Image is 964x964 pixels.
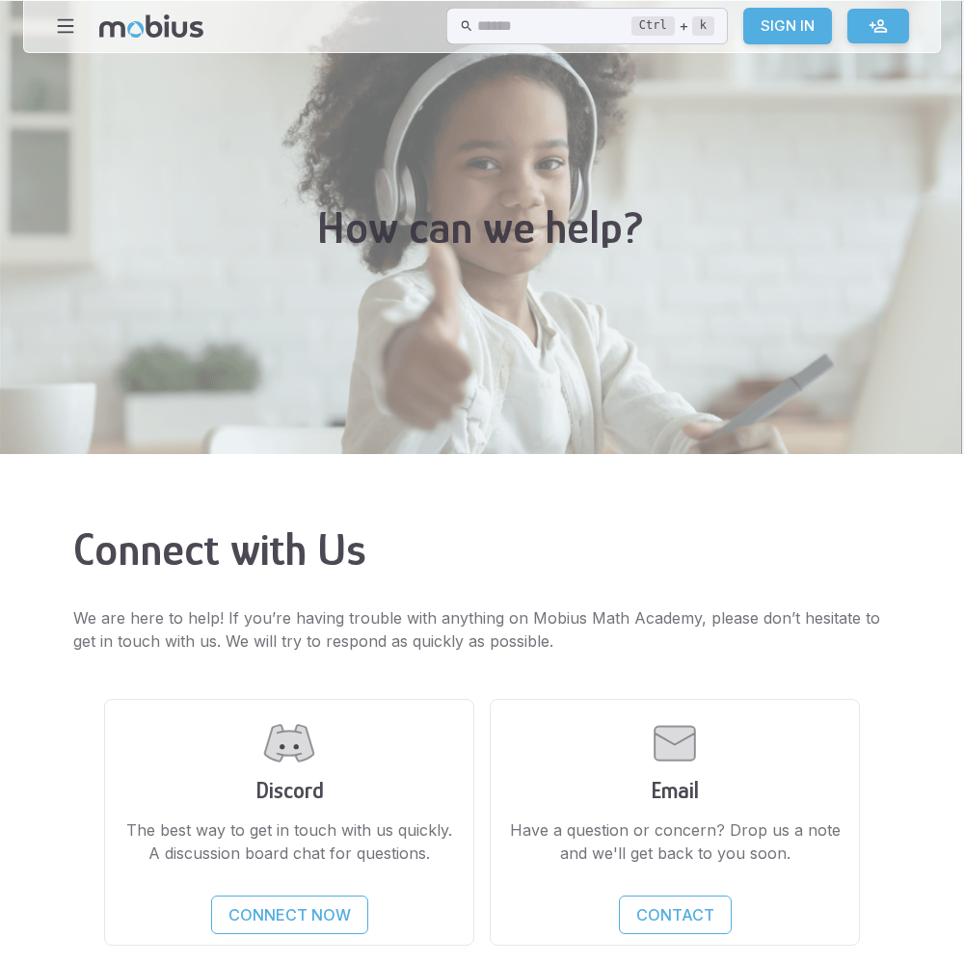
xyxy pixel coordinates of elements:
[743,8,832,44] a: Sign In
[692,16,714,36] kbd: k
[506,818,843,865] p: Have a question or concern? Drop us a note and we'll get back to you soon.
[631,16,675,36] kbd: Ctrl
[631,14,714,38] div: +
[211,896,368,934] a: Connect Now
[73,523,891,576] h2: Connect with Us
[506,777,843,803] h3: Email
[73,606,891,653] p: We are here to help! If you’re having trouble with anything on Mobius Math Academy, please don’t ...
[228,903,351,926] p: Connect Now
[120,777,458,803] h3: Discord
[636,903,714,926] p: Contact
[120,818,458,865] p: The best way to get in touch with us quickly. A discussion board chat for questions.
[619,896,732,934] a: Contact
